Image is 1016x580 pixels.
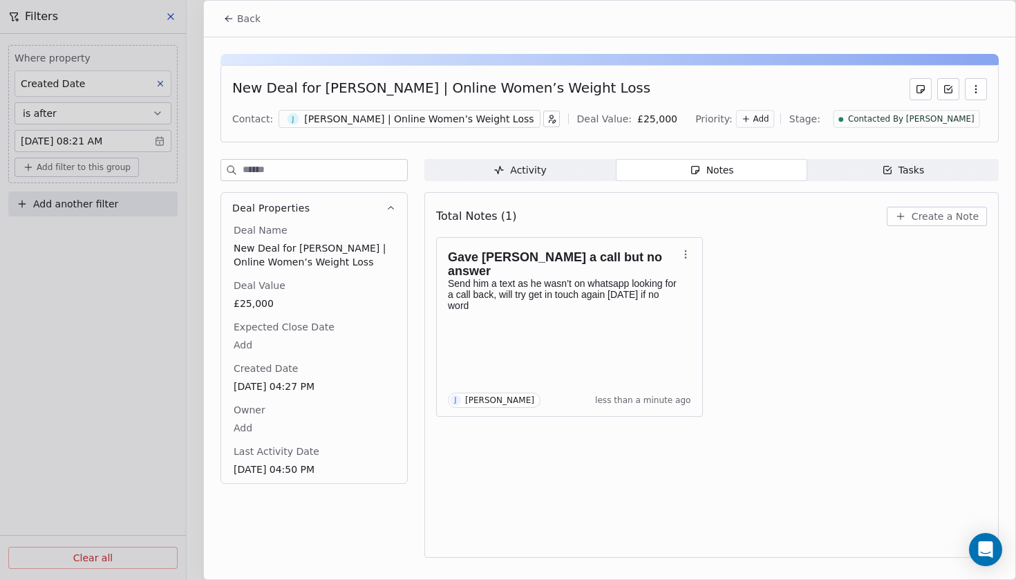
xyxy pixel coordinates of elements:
[304,112,534,126] div: [PERSON_NAME] | Online Women’s Weight Loss
[969,533,1002,566] div: Open Intercom Messenger
[436,208,516,225] span: Total Notes (1)
[221,193,407,223] button: Deal Properties
[215,6,269,31] button: Back
[234,241,395,269] span: New Deal for [PERSON_NAME] | Online Women’s Weight Loss
[448,278,677,311] p: Send him a text as he wasn’t on whatsapp looking for a call back, will try get in touch again [DA...
[288,113,299,125] span: J
[912,209,979,223] span: Create a Note
[493,163,546,178] div: Activity
[234,462,395,476] span: [DATE] 04:50 PM
[887,207,987,226] button: Create a Note
[232,112,273,126] div: Contact:
[695,112,733,126] span: Priority:
[221,223,407,483] div: Deal Properties
[232,78,650,100] div: New Deal for [PERSON_NAME] | Online Women’s Weight Loss
[848,113,975,125] span: Contacted By [PERSON_NAME]
[231,403,268,417] span: Owner
[448,250,677,278] h1: Gave [PERSON_NAME] a call but no answer
[231,362,301,375] span: Created Date
[882,163,925,178] div: Tasks
[231,223,290,237] span: Deal Name
[637,113,677,124] span: £ 25,000
[234,380,395,393] span: [DATE] 04:27 PM
[237,12,261,26] span: Back
[231,445,322,458] span: Last Activity Date
[577,112,632,126] div: Deal Value:
[455,395,457,406] div: J
[234,338,395,352] span: Add
[789,112,820,126] span: Stage:
[234,297,395,310] span: £25,000
[753,113,769,125] span: Add
[595,395,690,406] span: less than a minute ago
[231,279,288,292] span: Deal Value
[234,421,395,435] span: Add
[231,320,337,334] span: Expected Close Date
[465,395,534,405] div: [PERSON_NAME]
[232,201,310,215] span: Deal Properties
